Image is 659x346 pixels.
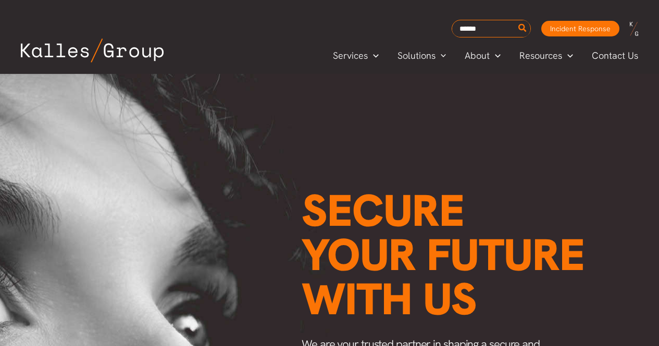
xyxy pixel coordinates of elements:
[562,48,573,63] span: Menu Toggle
[582,48,649,63] a: Contact Us
[455,48,510,63] a: AboutMenu Toggle
[510,48,582,63] a: ResourcesMenu Toggle
[519,48,562,63] span: Resources
[388,48,456,63] a: SolutionsMenu Toggle
[490,48,501,63] span: Menu Toggle
[592,48,638,63] span: Contact Us
[324,48,388,63] a: ServicesMenu Toggle
[324,47,649,64] nav: Primary Site Navigation
[436,48,446,63] span: Menu Toggle
[397,48,436,63] span: Solutions
[541,21,619,36] a: Incident Response
[516,20,529,37] button: Search
[333,48,368,63] span: Services
[465,48,490,63] span: About
[302,182,585,328] span: Secure your future with us
[21,39,164,62] img: Kalles Group
[368,48,379,63] span: Menu Toggle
